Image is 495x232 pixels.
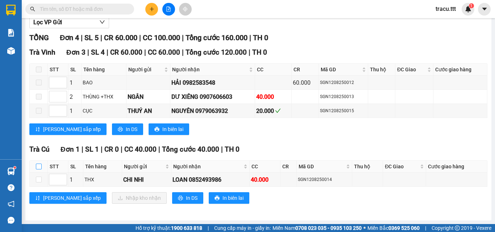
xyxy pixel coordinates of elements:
span: CR 60.000 [104,33,137,42]
span: Trà Cú [29,145,50,153]
span: copyright [455,225,460,231]
span: Cung cấp máy in - giấy in: [214,224,271,232]
button: printerIn biên lai [149,123,189,135]
span: Tổng cước 120.000 [186,48,247,56]
div: DƯ XIÊNG 0907606603 [171,92,254,101]
button: downloadNhập kho nhận [112,192,167,204]
th: Thu hộ [352,161,383,173]
td: SGN1208250012 [319,76,368,90]
span: Mã GD [321,66,361,73]
span: Người gửi [124,163,164,170]
span: | [100,33,102,42]
button: sort-ascending[PERSON_NAME] sắp xếp [29,192,107,204]
span: question-circle [8,184,14,191]
span: | [82,145,83,153]
button: printerIn DS [172,192,203,204]
span: | [249,33,251,42]
span: search [30,7,35,12]
div: Trà Cú [6,6,42,15]
button: printerIn biên lai [209,192,249,204]
span: ĐC Giao [385,163,419,170]
span: In biên lai [162,125,183,133]
div: THX [84,176,120,184]
div: SGN1208250012 [320,79,367,86]
span: Nhận: [47,6,65,14]
button: Lọc VP Gửi [29,17,109,28]
span: check [275,108,281,114]
span: 1 [470,3,473,8]
span: Gửi: [6,7,17,14]
span: caret-down [481,6,488,12]
div: CỤC [83,107,125,115]
span: printer [154,127,159,132]
button: plus [145,3,158,16]
th: SL [68,161,83,173]
th: Cước giao hàng [433,64,487,76]
span: printer [118,127,123,132]
span: Miền Bắc [367,224,420,232]
div: 40.000 [256,92,290,101]
span: | [182,48,184,56]
div: THUÝ AN [128,106,169,115]
span: printer [178,195,183,201]
div: SGN1208250014 [298,176,351,183]
img: warehouse-icon [7,47,15,55]
span: | [221,145,223,153]
span: Đơn 3 [66,48,86,56]
span: TH 0 [225,145,240,153]
span: Đơn 1 [61,145,80,153]
div: VIỆT CƯỜNG [47,22,121,31]
span: In biên lai [222,194,244,202]
th: SL [68,64,82,76]
span: TỔNG [29,33,49,42]
div: CHI NHI [123,175,170,184]
span: Hỗ trợ kỹ thuật: [136,224,202,232]
button: caret-down [478,3,491,16]
div: SGN1208250015 [320,107,367,114]
div: 60.000 [293,78,317,87]
span: SL 1 [85,145,99,153]
span: Tổng cước 40.000 [162,145,219,153]
div: 20.000 [256,106,290,115]
span: | [208,224,209,232]
span: CR 0 [104,145,119,153]
sup: 1 [469,3,474,8]
th: CC [250,161,280,173]
span: Mã GD [299,163,345,170]
button: sort-ascending[PERSON_NAME] sắp xếp [29,123,107,135]
div: LOAN 0852493986 [172,175,248,184]
th: STT [48,64,68,76]
span: ĐC Giao [397,66,426,73]
span: plus [149,7,154,12]
span: SL 4 [91,48,105,56]
td: SGN1208250014 [297,173,353,187]
span: notification [8,201,14,207]
th: CR [280,161,296,173]
span: Tổng cước 160.000 [186,33,247,42]
span: | [182,33,184,42]
span: | [249,48,250,56]
span: message [8,217,14,224]
th: Tên hàng [83,161,122,173]
div: HẢI 0982583548 [171,78,254,87]
span: CR 60.000 [110,48,142,56]
strong: 0708 023 035 - 0935 103 250 [295,225,362,231]
span: file-add [166,7,171,12]
span: In DS [126,125,137,133]
input: Tìm tên, số ĐT hoặc mã đơn [40,5,125,13]
button: aim [179,3,192,16]
div: NGÂN [128,92,169,101]
span: Lọc VP Gửi [33,18,62,27]
span: Đơn 4 [60,33,79,42]
th: Cước giao hàng [426,161,487,173]
div: NGUYÊN 0979063932 [171,106,254,115]
span: | [107,48,108,56]
span: Người gửi [128,66,163,73]
span: CR : [5,46,17,54]
span: CC 40.000 [124,145,157,153]
span: sort-ascending [35,195,40,201]
td: SGN1208250015 [319,104,368,118]
button: file-add [162,3,175,16]
span: | [139,33,141,42]
div: 0369808867 [47,31,121,41]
